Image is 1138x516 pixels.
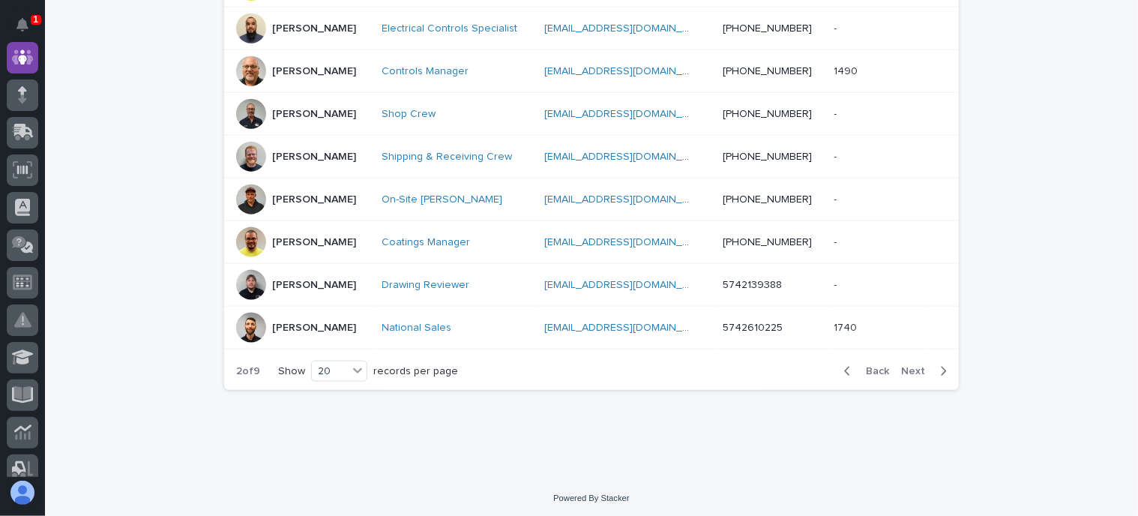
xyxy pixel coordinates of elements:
span: Next [901,366,934,376]
p: 1 [33,14,38,25]
p: - [834,19,840,35]
a: [PHONE_NUMBER] [723,23,812,34]
tr: [PERSON_NAME]On-Site [PERSON_NAME] [EMAIL_ADDRESS][DOMAIN_NAME] [PHONE_NUMBER]-- [224,178,959,221]
p: 1490 [834,62,861,78]
a: [PHONE_NUMBER] [723,109,812,119]
p: [PERSON_NAME] [272,108,356,121]
p: - [834,148,840,163]
a: Shop Crew [382,108,436,121]
p: records per page [373,365,458,378]
a: [EMAIL_ADDRESS][DOMAIN_NAME] [544,280,714,290]
a: [PHONE_NUMBER] [723,194,812,205]
a: [EMAIL_ADDRESS][DOMAIN_NAME] [544,23,714,34]
p: Show [278,365,305,378]
p: - [834,105,840,121]
p: - [834,190,840,206]
a: [PHONE_NUMBER] [723,66,812,76]
p: 1740 [834,319,861,334]
a: [EMAIL_ADDRESS][DOMAIN_NAME] [544,194,714,205]
a: Powered By Stacker [553,493,629,502]
a: [EMAIL_ADDRESS][DOMAIN_NAME] [544,151,714,162]
a: 5742139388 [723,280,782,290]
p: - [834,276,840,292]
tr: [PERSON_NAME]National Sales [EMAIL_ADDRESS][DOMAIN_NAME] 574261022517401740 [224,307,959,349]
p: [PERSON_NAME] [272,22,356,35]
tr: [PERSON_NAME]Shop Crew [EMAIL_ADDRESS][DOMAIN_NAME] [PHONE_NUMBER]-- [224,93,959,136]
tr: [PERSON_NAME]Shipping & Receiving Crew [EMAIL_ADDRESS][DOMAIN_NAME] [PHONE_NUMBER]-- [224,136,959,178]
tr: [PERSON_NAME]Coatings Manager [EMAIL_ADDRESS][DOMAIN_NAME] [PHONE_NUMBER]-- [224,221,959,264]
a: Controls Manager [382,65,469,78]
a: Coatings Manager [382,236,471,249]
a: 5742610225 [723,322,783,333]
a: On-Site [PERSON_NAME] [382,193,503,206]
button: users-avatar [7,477,38,508]
a: [PHONE_NUMBER] [723,151,812,162]
a: National Sales [382,322,452,334]
button: Back [832,364,895,378]
a: [EMAIL_ADDRESS][DOMAIN_NAME] [544,237,714,247]
div: 20 [312,364,348,379]
p: [PERSON_NAME] [272,279,356,292]
p: [PERSON_NAME] [272,236,356,249]
div: Notifications1 [19,18,38,42]
a: [EMAIL_ADDRESS][DOMAIN_NAME] [544,66,714,76]
span: Back [857,366,889,376]
tr: [PERSON_NAME]Electrical Controls Specialist [EMAIL_ADDRESS][DOMAIN_NAME] [PHONE_NUMBER]-- [224,7,959,50]
p: [PERSON_NAME] [272,322,356,334]
p: [PERSON_NAME] [272,65,356,78]
a: [EMAIL_ADDRESS][DOMAIN_NAME] [544,322,714,333]
a: [PHONE_NUMBER] [723,237,812,247]
a: Shipping & Receiving Crew [382,151,513,163]
p: 2 of 9 [224,353,272,390]
a: [EMAIL_ADDRESS][DOMAIN_NAME] [544,109,714,119]
p: [PERSON_NAME] [272,151,356,163]
a: Electrical Controls Specialist [382,22,518,35]
p: [PERSON_NAME] [272,193,356,206]
tr: [PERSON_NAME]Drawing Reviewer [EMAIL_ADDRESS][DOMAIN_NAME] 5742139388-- [224,264,959,307]
a: Drawing Reviewer [382,279,470,292]
button: Notifications [7,9,38,40]
p: - [834,233,840,249]
tr: [PERSON_NAME]Controls Manager [EMAIL_ADDRESS][DOMAIN_NAME] [PHONE_NUMBER]14901490 [224,50,959,93]
button: Next [895,364,959,378]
